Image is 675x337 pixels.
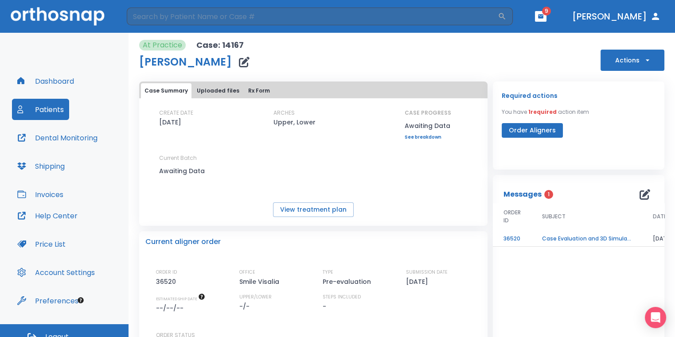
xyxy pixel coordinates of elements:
div: tabs [141,83,486,98]
button: Patients [12,99,69,120]
span: 9 [542,7,551,15]
button: Dashboard [12,70,79,92]
p: Case: 14167 [196,40,244,50]
p: TYPE [323,268,333,276]
p: Current aligner order [145,236,221,247]
p: Required actions [502,90,558,101]
img: Orthosnap [11,7,105,25]
p: 36520 [156,276,179,287]
button: Help Center [12,205,83,226]
p: SUBMISSION DATE [406,268,448,276]
p: You have action item [502,108,589,116]
p: Upper, Lower [273,117,316,128]
button: Uploaded files [193,83,243,98]
span: 1 [544,190,553,199]
p: ARCHES [273,109,295,117]
span: DATE [653,213,667,221]
button: [PERSON_NAME] [569,8,664,24]
div: Open Intercom Messenger [645,307,666,328]
h1: [PERSON_NAME] [139,57,232,67]
p: OFFICE [239,268,255,276]
p: UPPER/LOWER [239,293,272,301]
button: Actions [601,50,664,71]
button: Price List [12,233,71,255]
p: -/- [239,301,253,312]
a: See breakdown [405,135,451,140]
p: [DATE] [159,117,181,128]
button: Rx Form [245,83,273,98]
span: The date will be available after approving treatment plan [156,296,205,302]
p: Messages [503,189,542,200]
p: CREATE DATE [159,109,193,117]
p: STEPS INCLUDED [323,293,361,301]
button: Account Settings [12,262,100,283]
span: ORDER ID [503,209,521,225]
button: Dental Monitoring [12,127,103,148]
button: Shipping [12,155,70,177]
button: View treatment plan [273,202,354,217]
button: Case Summary [141,83,191,98]
div: Tooltip anchor [77,296,85,304]
p: ORDER ID [156,268,177,276]
p: Awaiting Data [405,120,451,131]
p: Awaiting Data [159,166,239,176]
p: At Practice [143,40,182,50]
p: Current Batch [159,154,239,162]
p: Smile Visalia [239,276,282,287]
p: Pre-evaluation [323,276,374,287]
p: --/--/-- [156,303,187,314]
button: Preferences [12,290,84,311]
button: Invoices [12,184,69,205]
p: CASE PROGRESS [405,109,451,117]
button: Order Aligners [502,123,563,138]
span: SUBJECT [542,213,566,221]
p: - [323,301,326,312]
span: 1 required [528,108,557,116]
p: [DATE] [406,276,431,287]
td: 36520 [493,231,531,247]
td: Case Evaluation and 3D Simulation Ready [531,231,642,247]
input: Search by Patient Name or Case # [127,8,498,25]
